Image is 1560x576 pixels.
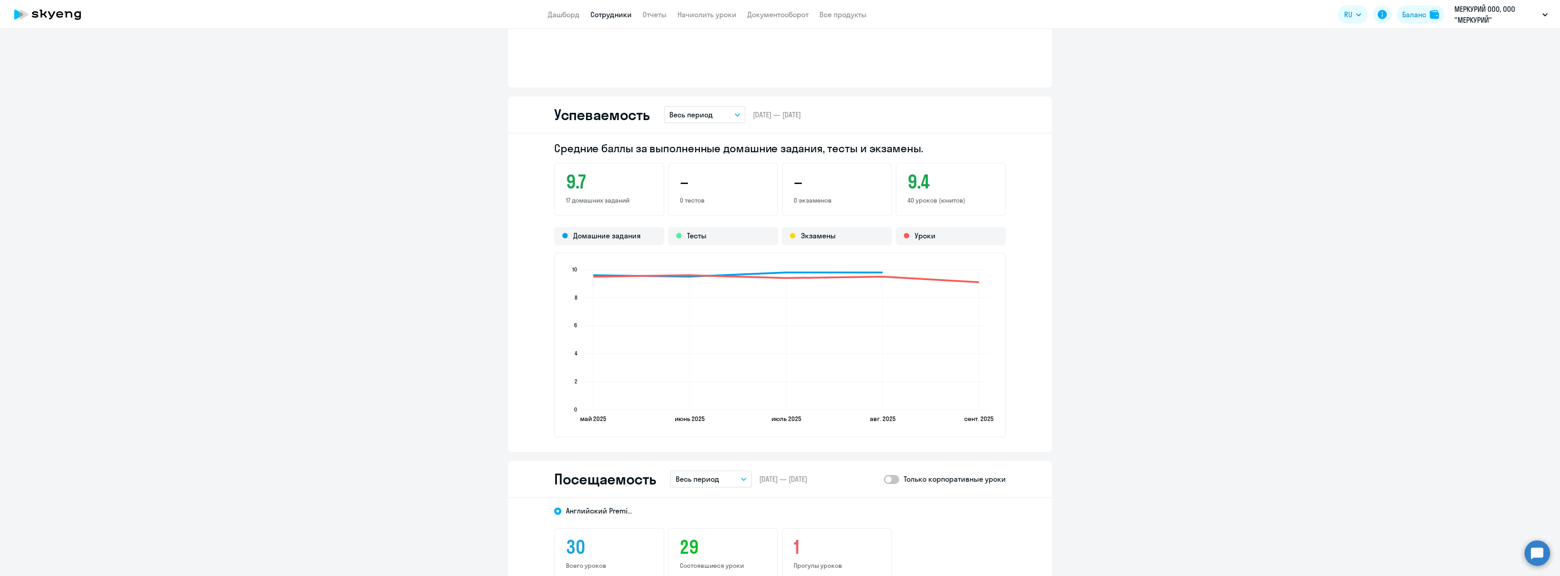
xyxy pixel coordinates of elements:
text: 2 [575,378,577,385]
span: [DATE] — [DATE] [753,110,801,120]
text: сент. 2025 [964,415,994,423]
h3: 29 [680,536,766,558]
button: Балансbalance [1397,5,1444,24]
text: май 2025 [580,415,606,423]
button: МЕРКУРИЙ ООО, ООО "МЕРКУРИЙ" [1450,4,1552,25]
h3: – [794,171,880,193]
div: Баланс [1402,9,1426,20]
p: Весь период [669,109,713,120]
p: 0 тестов [680,196,766,204]
span: Английский Premium [566,506,634,516]
span: [DATE] — [DATE] [759,474,807,484]
h2: Средние баллы за выполненные домашние задания, тесты и экзамены. [554,141,1006,155]
text: 4 [575,350,577,357]
span: RU [1344,9,1352,20]
text: июль 2025 [771,415,801,423]
p: Всего уроков [566,561,653,570]
text: июнь 2025 [675,415,705,423]
h3: – [680,171,766,193]
div: Тесты [668,227,778,245]
h3: 1 [794,536,880,558]
div: Домашние задания [554,227,664,245]
p: МЕРКУРИЙ ООО, ООО "МЕРКУРИЙ" [1454,4,1539,25]
h2: Посещаемость [554,470,656,488]
button: RU [1338,5,1368,24]
p: Только корпоративные уроки [904,474,1006,484]
h3: 9.7 [566,171,653,193]
text: 0 [574,406,577,413]
div: Уроки [896,227,1006,245]
a: Сотрудники [590,10,632,19]
a: Документооборот [747,10,809,19]
text: авг. 2025 [870,415,896,423]
h3: 30 [566,536,653,558]
img: balance [1430,10,1439,19]
h3: 9.4 [907,171,994,193]
p: Состоявшиеся уроки [680,561,766,570]
a: Дашборд [548,10,580,19]
text: 8 [575,294,577,301]
p: 40 уроков (юнитов) [907,196,994,204]
a: Все продукты [819,10,867,19]
h2: Успеваемость [554,106,649,124]
a: Начислить уроки [678,10,736,19]
a: Отчеты [643,10,667,19]
button: Весь период [664,106,746,123]
text: 6 [574,322,577,329]
text: 10 [572,266,577,273]
p: Весь период [676,474,719,484]
button: Весь период [670,470,752,488]
p: 0 экзаменов [794,196,880,204]
p: 17 домашних заданий [566,196,653,204]
p: Прогулы уроков [794,561,880,570]
div: Экзамены [782,227,892,245]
